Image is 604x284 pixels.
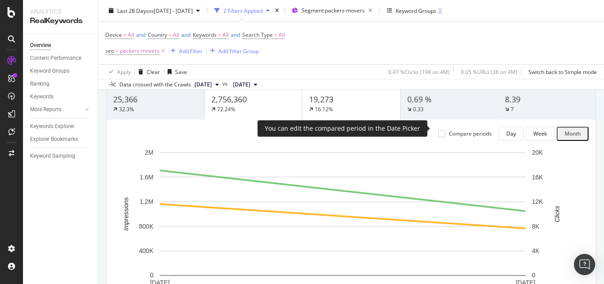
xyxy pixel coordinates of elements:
div: 7 [511,105,514,113]
text: 12K [532,198,543,205]
span: 2025 Sep. 1st [195,81,212,89]
a: Keywords [30,92,92,101]
div: Open Intercom Messenger [574,254,595,275]
a: Keyword Groups [30,66,92,76]
span: and [136,31,145,39]
button: Save [164,65,187,79]
span: and [181,31,191,39]
button: Clear [135,65,160,79]
span: Keywords [193,31,217,39]
text: Impressions [122,197,130,230]
button: Segment:packers-movers [288,4,376,18]
text: 4K [532,247,540,254]
div: Switch back to Simple mode [528,68,597,75]
div: Save [175,68,187,75]
span: Search Type [242,31,273,39]
a: Ranking [30,79,92,89]
a: More Reports [30,105,83,114]
div: Keyword Sampling [30,152,75,161]
text: 8K [532,223,540,230]
text: 800K [139,223,153,230]
span: = [168,31,172,39]
div: 0.33 [413,105,424,113]
div: Content Performance [30,54,81,63]
div: 0.47 % Clicks ( 19K on 4M ) [388,68,450,75]
span: All [128,29,134,41]
span: 19,273 [309,94,333,105]
div: Keywords [30,92,54,101]
button: Add Filter [167,46,203,56]
span: vs [DATE] - [DATE] [149,7,193,14]
text: 1.2M [140,198,153,205]
span: 2024 Oct. 7th [233,81,250,89]
span: vs [222,80,229,88]
span: 25,366 [113,94,138,105]
div: Keyword Groups [396,7,436,14]
div: 0.05 % URLs ( 3K on 4M ) [461,68,517,75]
div: Ranking [30,79,50,89]
div: More Reports [30,105,61,114]
button: Keyword Groups [383,4,446,18]
div: Explorer Bookmarks [30,135,78,144]
div: Analytics [30,7,91,16]
button: [DATE] [191,79,222,90]
button: [DATE] [229,79,261,90]
span: 0.69 % [407,94,432,105]
a: Keyword Sampling [30,152,92,161]
text: 20K [532,149,543,156]
button: Last 28 Daysvs[DATE] - [DATE] [105,4,203,18]
span: Segment: packers-movers [302,7,365,14]
button: Switch back to Simple mode [525,65,597,79]
text: 400K [139,247,153,254]
a: Keywords Explorer [30,122,92,131]
button: Day [499,127,524,141]
div: Week [533,130,547,137]
a: Overview [30,41,92,50]
span: Country [148,31,167,39]
div: You can edit the compared period in the Date Picker [265,124,420,133]
span: All [279,29,285,41]
div: 72.24% [217,105,235,113]
span: = [123,31,126,39]
text: Clicks [554,206,561,222]
span: 2,756,360 [211,94,247,105]
span: = [218,31,221,39]
span: and [231,31,240,39]
button: Week [526,127,554,141]
div: Keyword Groups [30,66,69,76]
text: 1.6M [140,174,153,181]
span: All [173,29,179,41]
a: Content Performance [30,54,92,63]
div: Data crossed with the Crawls [119,81,191,89]
span: seo [105,47,114,54]
button: Add Filter Group [206,46,259,56]
span: All [222,29,229,41]
text: 16K [532,174,543,181]
div: Compare periods [449,130,492,137]
span: packers-movers [120,45,160,57]
div: 32.3% [119,105,134,113]
a: Explorer Bookmarks [30,135,92,144]
div: RealKeywords [30,16,91,26]
div: Month [565,131,581,137]
div: Add Filter [179,47,203,54]
span: = [115,47,119,54]
div: 16.12% [315,105,333,113]
span: Last 28 Days [117,7,149,14]
div: Apply [117,68,131,75]
text: 0 [150,272,153,279]
div: times [273,6,281,15]
div: Overview [30,41,51,50]
button: Apply [105,65,131,79]
div: 2 Filters Applied [223,7,263,14]
div: Day [506,130,516,137]
div: Clear [147,68,160,75]
span: 8.39 [505,94,520,105]
div: Keywords Explorer [30,122,74,131]
span: Device [105,31,122,39]
text: 0 [532,272,535,279]
div: Add Filter Group [218,47,259,54]
span: = [274,31,277,39]
button: Month [557,127,589,141]
text: 2M [145,149,153,156]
